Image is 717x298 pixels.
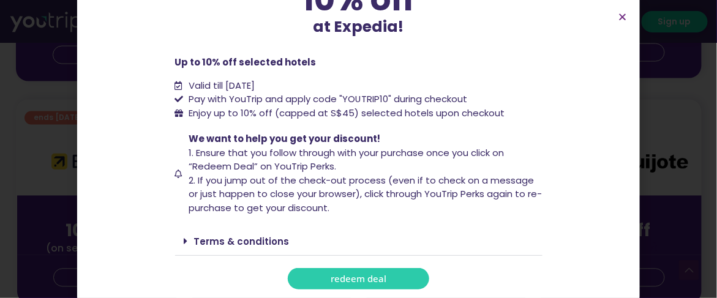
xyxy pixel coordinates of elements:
a: Close [618,12,628,21]
span: Pay with YouTrip and apply code "YOUTRIP10" during checkout [186,92,467,106]
p: at Expedia! [175,15,542,39]
span: Valid till [DATE] [189,79,255,92]
a: redeem deal [288,268,429,289]
p: Up to 10% off selected hotels [175,56,542,70]
span: 2. If you jump out of the check-out process (even if to check on a message or just happen to clos... [189,174,542,214]
a: Terms & conditions [194,235,290,248]
div: Terms & conditions [175,227,542,256]
span: Enjoy up to 10% off (capped at S$45) selected hotels upon checkout [186,106,505,121]
span: We want to help you get your discount! [189,132,380,145]
span: redeem deal [331,274,386,283]
span: 1. Ensure that you follow through with your purchase once you click on “Redeem Deal” on YouTrip P... [189,146,504,173]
